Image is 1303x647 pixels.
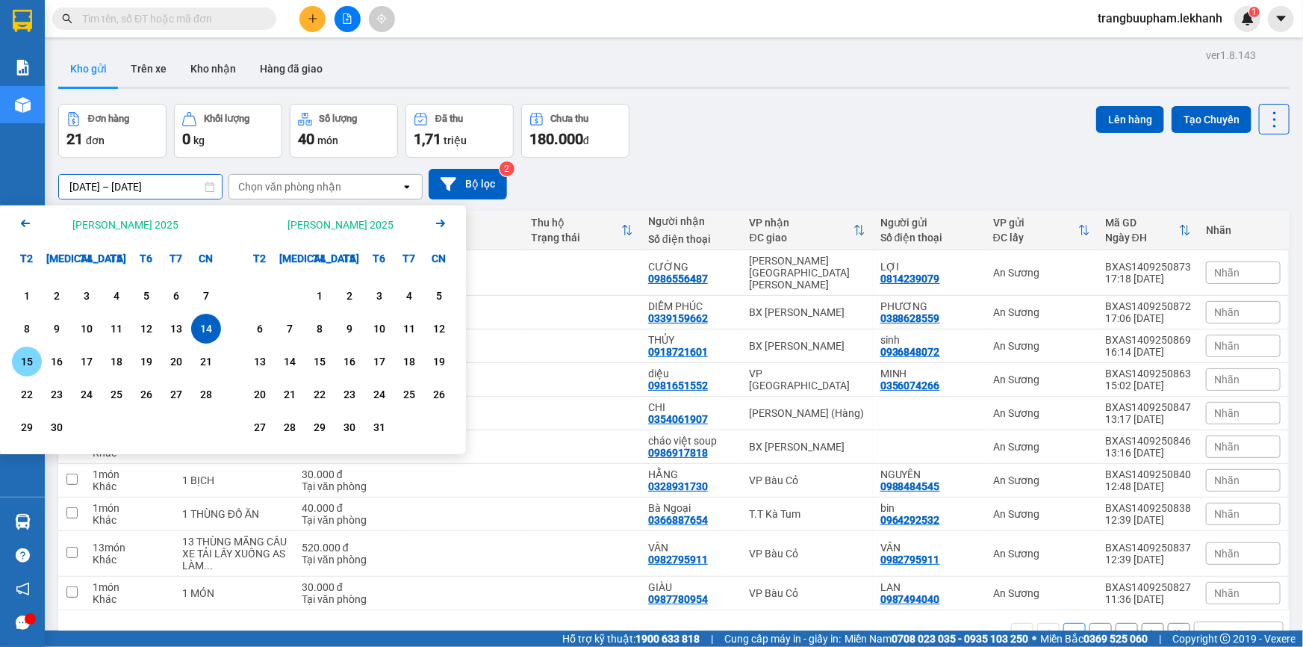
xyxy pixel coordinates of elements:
span: search [62,13,72,24]
div: Tại văn phòng [302,480,399,492]
div: 20 [249,386,270,403]
div: VÂN [648,542,735,554]
div: VP Bàu Cỏ [750,474,865,486]
div: Nhãn [1206,224,1281,236]
button: 3 [1116,623,1138,646]
div: Choose Thứ Năm, tháng 09 4 2025. It's available. [102,281,131,311]
div: THỦY [648,334,735,346]
div: CN [191,244,221,273]
button: Kho gửi [58,51,119,87]
div: Choose Thứ Tư, tháng 10 15 2025. It's available. [305,347,335,377]
div: bin [880,502,978,514]
div: An Sương [993,267,1090,279]
span: Nhãn [1214,441,1240,453]
div: 29 [16,418,37,436]
div: Trạng thái [532,232,621,244]
div: 9 [46,320,67,338]
div: Tại văn phòng [302,514,399,526]
div: BXAS1409250837 [1105,542,1191,554]
button: Đơn hàng21đơn [58,104,167,158]
button: aim [369,6,395,32]
div: Choose Thứ Hai, tháng 10 27 2025. It's available. [245,412,275,442]
div: 14 [279,353,300,371]
div: 22 [309,386,330,403]
div: 28 [279,418,300,436]
div: Ngày ĐH [1105,232,1179,244]
div: 5 [429,287,450,305]
div: VP nhận [750,217,853,229]
div: 4 [106,287,127,305]
div: 18 [399,353,420,371]
div: Khác [93,514,167,526]
span: triệu [444,134,467,146]
div: Choose Thứ Bảy, tháng 10 4 2025. It's available. [394,281,424,311]
div: An Sương [993,441,1090,453]
div: 19 [429,353,450,371]
div: Choose Thứ Bảy, tháng 09 27 2025. It's available. [161,380,191,409]
div: 12 [136,320,157,338]
div: Số điện thoại [880,232,978,244]
div: Choose Thứ Tư, tháng 10 29 2025. It's available. [305,412,335,442]
div: 0981651552 [648,380,708,391]
div: [PERSON_NAME] 2025 [72,217,178,232]
input: Select a date range. [59,175,222,199]
span: trangbuupham.lekhanh [1086,9,1234,28]
div: 29 [309,418,330,436]
span: 180.000 [529,130,583,148]
div: Choose Thứ Bảy, tháng 10 25 2025. It's available. [394,380,424,409]
div: 0356074266 [880,380,940,391]
div: NGUYÊN [880,468,978,480]
div: Choose Thứ Năm, tháng 10 16 2025. It's available. [335,347,364,377]
div: Chưa thu [551,114,589,124]
div: Choose Thứ Sáu, tháng 10 3 2025. It's available. [364,281,394,311]
div: 0986917818 [648,447,708,459]
div: 15 [309,353,330,371]
div: 0354061907 [648,413,708,425]
div: Choose Thứ Ba, tháng 10 7 2025. It's available. [275,314,305,344]
div: 30.000 đ [302,468,399,480]
div: BX [PERSON_NAME] [750,340,865,352]
div: T7 [161,244,191,273]
span: Nhãn [1214,474,1240,486]
div: Choose Thứ Hai, tháng 09 1 2025. It's available. [12,281,42,311]
div: Choose Thứ Năm, tháng 09 11 2025. It's available. [102,314,131,344]
div: [MEDICAL_DATA] [275,244,305,273]
sup: 1 [1249,7,1260,17]
div: An Sương [993,508,1090,520]
span: Nhãn [1214,267,1240,279]
img: warehouse-icon [15,514,31,530]
button: 1 [1063,623,1086,646]
div: Choose Thứ Hai, tháng 10 6 2025. It's available. [245,314,275,344]
div: BXAS1409250838 [1105,502,1191,514]
div: 13 món [93,542,167,554]
button: Tạo Chuyến [1172,106,1251,133]
div: 27 [249,418,270,436]
span: Nhãn [1214,306,1240,318]
div: 11 [399,320,420,338]
div: Bà Ngoại [648,502,735,514]
button: 2 [1089,623,1112,646]
div: 16:14 [DATE] [1105,346,1191,358]
button: Previous month. [16,214,34,235]
div: Số điện thoại [648,233,735,245]
div: 3 [76,287,97,305]
div: 10 [369,320,390,338]
div: 5 [136,287,157,305]
div: Choose Thứ Tư, tháng 10 22 2025. It's available. [305,380,335,409]
button: Next month. [432,214,450,235]
div: Thu hộ [532,217,621,229]
div: 22 [16,386,37,403]
div: ĐC lấy [993,232,1078,244]
div: 18 [106,353,127,371]
button: Khối lượng0kg [174,104,282,158]
div: Choose Thứ Sáu, tháng 09 5 2025. It's available. [131,281,161,311]
button: Số lượng40món [290,104,398,158]
div: [PERSON_NAME][GEOGRAPHIC_DATA][PERSON_NAME] [750,255,865,291]
div: 8 [309,320,330,338]
div: sinh [880,334,978,346]
button: plus [299,6,326,32]
div: 13 [166,320,187,338]
span: đ [583,134,589,146]
div: CƯỜNG [648,261,735,273]
div: BXAS1409250869 [1105,334,1191,346]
